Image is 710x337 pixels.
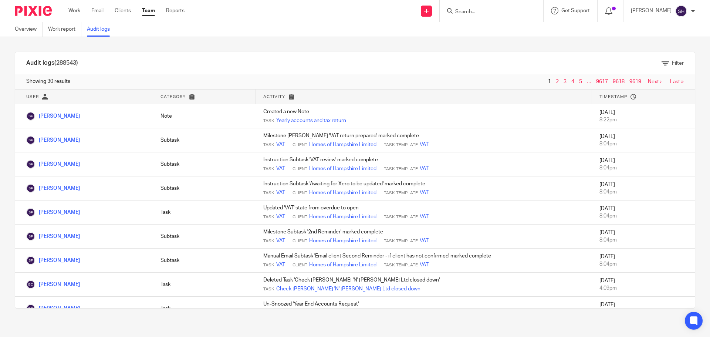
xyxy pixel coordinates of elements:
td: [DATE] [592,297,695,321]
img: Becky Cole [26,304,35,313]
img: svg%3E [675,5,687,17]
a: 9617 [596,79,608,84]
td: [DATE] [592,249,695,273]
a: Homes of Hampshire Limited [309,165,376,172]
td: [DATE] [592,273,695,297]
span: Task Template [384,214,418,220]
td: Note [153,104,256,128]
td: Subtask [153,249,256,273]
a: VAT [420,261,429,269]
a: Team [142,7,155,14]
img: Sarah Fox [26,112,35,121]
a: Email [91,7,104,14]
span: Client [293,214,307,220]
a: [PERSON_NAME] [26,282,80,287]
a: 9619 [629,79,641,84]
a: VAT [276,189,285,196]
img: Sarah Fox [26,232,35,241]
nav: pager [546,79,684,85]
input: Search [454,9,521,16]
td: Subtask [153,176,256,200]
img: Sarah Fox [26,184,35,193]
a: 4 [571,79,574,84]
a: Last » [670,79,684,84]
a: Homes of Hampshire Limited [309,237,376,245]
a: Work report [48,22,81,37]
a: VAT [420,213,429,220]
a: VAT [420,237,429,245]
a: [PERSON_NAME] [26,306,80,311]
a: VAT [276,237,285,245]
span: Client [293,238,307,244]
span: Task Template [384,238,418,244]
span: … [585,77,593,86]
a: Homes of Hampshire Limited [309,261,376,269]
a: VAT [276,261,285,269]
a: VAT [420,165,429,172]
img: Pixie [15,6,52,16]
a: Check [PERSON_NAME] 'N' [PERSON_NAME] Ltd closed down [276,285,420,293]
div: 8:22pm [599,116,687,124]
span: Client [293,166,307,172]
a: VAT [420,189,429,196]
a: [PERSON_NAME] [26,186,80,191]
img: Sarah Fox [26,256,35,265]
a: [PERSON_NAME] [26,258,80,263]
a: Clients [115,7,131,14]
td: Instruction Subtask 'VAT review' marked complete [256,152,592,176]
td: Created a new Note [256,104,592,128]
a: [PERSON_NAME] [26,210,80,215]
td: Instruction Subtask 'Awaiting for Xero to be updated' marked complete [256,176,592,200]
span: Filter [672,61,684,66]
td: Task [153,297,256,321]
span: Task Template [384,190,418,196]
a: 9618 [613,79,625,84]
td: Manual Email Subtask 'Email client Second Reminder - if client has not confirmed' marked complete [256,249,592,273]
img: Sarah Fox [26,136,35,145]
a: [PERSON_NAME] [26,138,80,143]
a: [PERSON_NAME] [26,234,80,239]
span: Task [263,262,274,268]
td: Milestone [PERSON_NAME] 'VAT return prepared' marked complete [256,128,592,152]
span: Task [263,286,274,292]
td: Task [153,200,256,225]
a: VAT [276,165,285,172]
img: Sarah Fox [26,208,35,217]
a: 5 [579,79,582,84]
a: Homes of Hampshire Limited [309,189,376,196]
td: [DATE] [592,104,695,128]
span: Showing 30 results [26,78,70,85]
span: Activity [263,95,285,99]
span: Client [293,262,307,268]
a: VAT [276,141,285,148]
a: Work [68,7,80,14]
a: Overview [15,22,43,37]
span: Task [263,190,274,196]
a: VAT [420,141,429,148]
td: Subtask [153,225,256,249]
td: [DATE] [592,128,695,152]
a: Homes of Hampshire Limited [309,213,376,220]
a: 3 [564,79,567,84]
td: [DATE] [592,200,695,225]
div: 8:04pm [599,212,687,220]
span: Client [293,190,307,196]
td: Task [153,273,256,297]
td: [DATE] [592,225,695,249]
span: Task [263,142,274,148]
span: Task [263,166,274,172]
span: Task [263,118,274,124]
a: [PERSON_NAME] [26,114,80,119]
a: Homes of Hampshire Limited [309,141,376,148]
div: 8:04pm [599,260,687,268]
span: Category [160,95,186,99]
p: [PERSON_NAME] [631,7,672,14]
div: 4:09pm [599,284,687,292]
td: Deleted Task 'Check [PERSON_NAME] 'N' [PERSON_NAME] Ltd closed down' [256,273,592,297]
a: Audit logs [87,22,115,37]
span: 1 [546,77,553,86]
td: Updated 'VAT' state from overdue to open [256,200,592,225]
a: VAT [276,213,285,220]
span: User [26,95,39,99]
td: [DATE] [592,176,695,200]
